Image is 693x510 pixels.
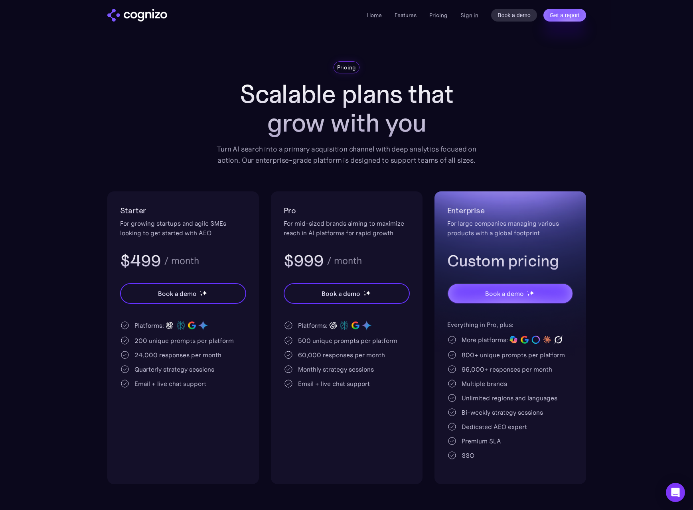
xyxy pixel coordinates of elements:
h3: Custom pricing [447,250,573,271]
a: home [107,9,167,22]
div: Quarterly strategy sessions [134,364,214,374]
div: Email + live chat support [298,379,370,388]
div: Platforms: [134,321,164,330]
a: Get a report [543,9,586,22]
h2: Starter [120,204,246,217]
div: Email + live chat support [134,379,206,388]
div: For growing startups and agile SMEs looking to get started with AEO [120,219,246,238]
div: Dedicated AEO expert [462,422,527,431]
div: 24,000 responses per month [134,350,221,360]
h3: $999 [284,250,324,271]
img: cognizo logo [107,9,167,22]
div: Everything in Pro, plus: [447,320,573,329]
img: star [363,291,365,292]
a: Home [367,12,382,19]
h2: Enterprise [447,204,573,217]
div: For large companies managing various products with a global footprint [447,219,573,238]
a: Sign in [460,10,478,20]
div: / month [164,256,199,266]
img: star [200,293,203,296]
a: Pricing [429,12,448,19]
div: 800+ unique prompts per platform [462,350,565,360]
a: Book a demo [491,9,537,22]
div: 96,000+ responses per month [462,364,552,374]
div: Bi-weekly strategy sessions [462,408,543,417]
img: star [527,291,528,292]
div: Book a demo [485,289,523,298]
div: 60,000 responses per month [298,350,385,360]
div: Platforms: [298,321,328,330]
a: Features [395,12,417,19]
img: star [365,290,371,295]
div: Turn AI search into a primary acquisition channel with deep analytics focused on action. Our ente... [211,144,482,166]
div: Book a demo [158,289,196,298]
img: star [527,293,530,296]
div: Open Intercom Messenger [666,483,685,502]
div: 200 unique prompts per platform [134,336,234,345]
div: More platforms: [462,335,508,345]
img: star [200,291,201,292]
div: Multiple brands [462,379,507,388]
h3: $499 [120,250,161,271]
div: Unlimited regions and languages [462,393,557,403]
div: 500 unique prompts per platform [298,336,397,345]
a: Book a demostarstarstar [284,283,410,304]
div: Book a demo [322,289,360,298]
img: star [363,293,366,296]
div: Pricing [337,63,356,71]
div: / month [327,256,362,266]
a: Book a demostarstarstar [447,283,573,304]
div: Monthly strategy sessions [298,364,374,374]
img: star [529,290,534,295]
div: SSO [462,451,474,460]
div: Premium SLA [462,436,501,446]
img: star [202,290,207,295]
a: Book a demostarstarstar [120,283,246,304]
div: For mid-sized brands aiming to maximize reach in AI platforms for rapid growth [284,219,410,238]
h2: Pro [284,204,410,217]
h1: Scalable plans that grow with you [211,80,482,137]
